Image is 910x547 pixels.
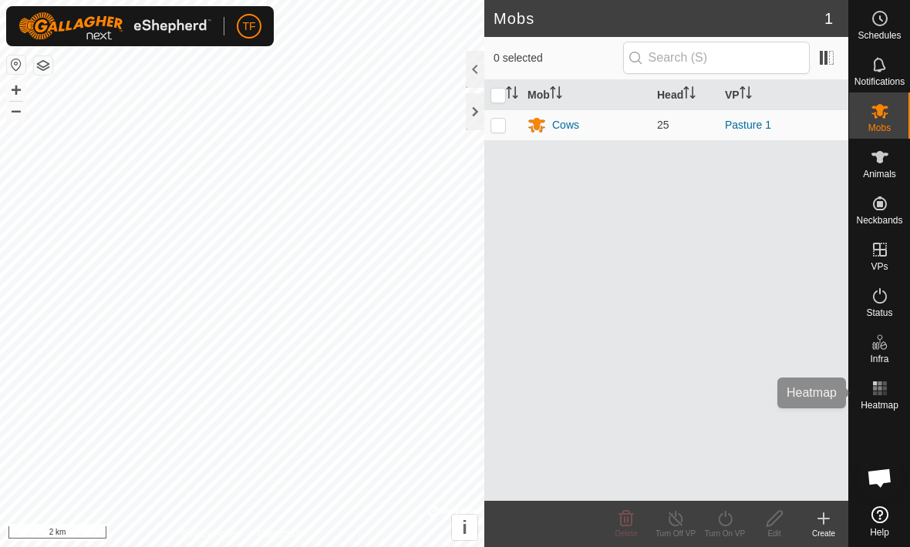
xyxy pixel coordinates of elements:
[861,401,898,410] span: Heatmap
[506,89,518,101] p-sorticon: Activate to sort
[7,55,25,74] button: Reset Map
[462,517,467,538] span: i
[870,528,889,537] span: Help
[550,89,562,101] p-sorticon: Activate to sort
[868,123,891,133] span: Mobs
[494,9,824,28] h2: Mobs
[521,80,651,110] th: Mob
[19,12,211,40] img: Gallagher Logo
[657,119,669,131] span: 25
[870,354,888,364] span: Infra
[615,529,638,538] span: Delete
[719,80,848,110] th: VP
[34,56,52,75] button: Map Layers
[683,89,696,101] p-sorticon: Activate to sort
[181,527,239,541] a: Privacy Policy
[552,117,579,133] div: Cows
[857,455,903,501] div: Open chat
[866,308,892,317] span: Status
[242,18,255,35] span: TF
[858,31,901,40] span: Schedules
[494,50,623,66] span: 0 selected
[7,101,25,119] button: –
[854,77,905,86] span: Notifications
[651,80,719,110] th: Head
[7,81,25,99] button: +
[700,528,750,539] div: Turn On VP
[750,528,799,539] div: Edit
[740,89,752,101] p-sorticon: Activate to sort
[863,169,896,179] span: Animals
[856,216,902,225] span: Neckbands
[871,262,888,271] span: VPs
[452,515,477,540] button: i
[824,7,833,30] span: 1
[258,527,303,541] a: Contact Us
[849,500,910,543] a: Help
[651,528,700,539] div: Turn Off VP
[725,119,771,131] a: Pasture 1
[623,42,810,74] input: Search (S)
[799,528,848,539] div: Create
